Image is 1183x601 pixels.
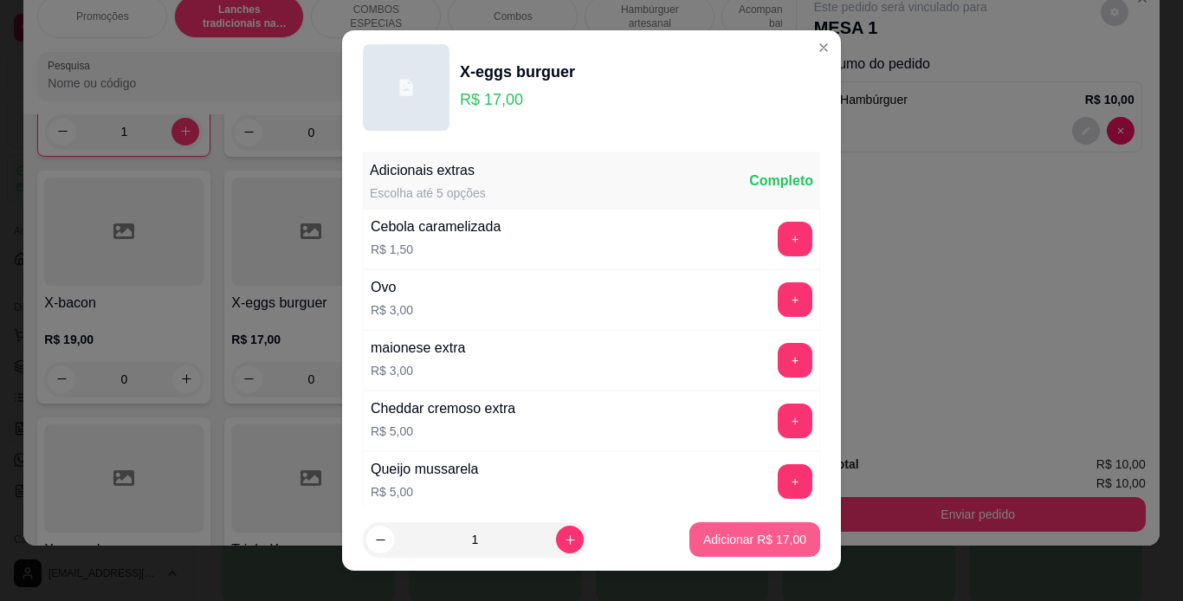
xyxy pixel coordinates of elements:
[749,171,813,191] div: Completo
[370,160,486,181] div: Adicionais extras
[366,526,394,553] button: decrease-product-quantity
[371,241,501,258] p: R$ 1,50
[371,301,413,319] p: R$ 3,00
[778,404,812,438] button: add
[371,398,515,419] div: Cheddar cremoso extra
[371,483,479,501] p: R$ 5,00
[778,343,812,378] button: add
[371,423,515,440] p: R$ 5,00
[556,526,584,553] button: increase-product-quantity
[460,60,575,84] div: X-eggs burguer
[371,277,413,298] div: Ovo
[778,282,812,317] button: add
[371,338,465,359] div: maionese extra
[778,464,812,499] button: add
[371,362,465,379] p: R$ 3,00
[703,531,806,548] p: Adicionar R$ 17,00
[778,222,812,256] button: add
[810,34,837,61] button: Close
[371,216,501,237] div: Cebola caramelizada
[371,459,479,480] div: Queijo mussarela
[460,87,575,112] p: R$ 17,00
[370,184,486,202] div: Escolha até 5 opções
[689,522,820,557] button: Adicionar R$ 17,00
